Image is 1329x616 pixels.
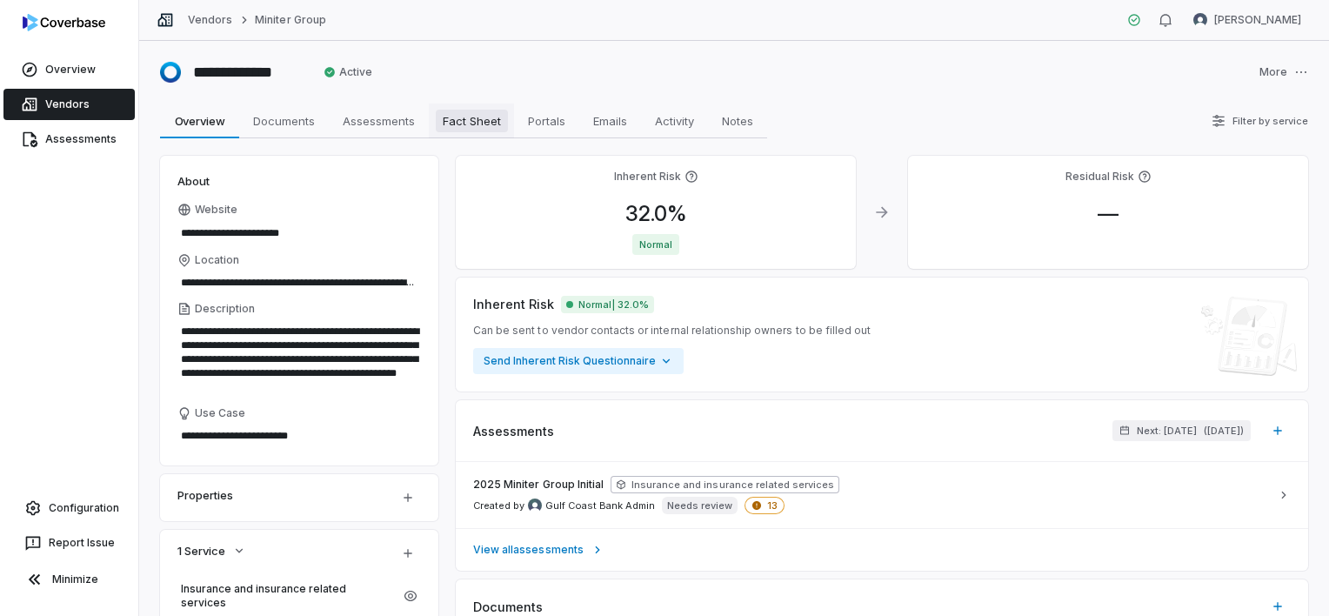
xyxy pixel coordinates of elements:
[3,54,135,85] a: Overview
[3,124,135,155] a: Assessments
[172,535,251,566] button: 1 Service
[473,348,684,374] button: Send Inherent Risk Questionnaire
[7,562,131,597] button: Minimize
[195,203,237,217] span: Website
[715,110,760,132] span: Notes
[23,14,105,31] img: logo-D7KZi-bG.svg
[473,324,871,338] span: Can be sent to vendor contacts or internal relationship owners to be filled out
[195,406,245,420] span: Use Case
[456,462,1308,528] a: 2025 Miniter Group InitialInsurance and insurance related servicesCreated by Gulf Coast Bank Admi...
[632,234,679,255] span: Normal
[473,598,543,616] span: Documents
[181,582,393,610] span: Insurance and insurance related services
[473,499,655,512] span: Created by
[177,271,421,295] input: Location
[561,296,654,313] span: Normal | 32.0%
[195,253,239,267] span: Location
[177,577,397,615] a: Insurance and insurance related services
[195,302,255,316] span: Description
[1206,105,1313,137] button: Filter by service
[1204,425,1244,438] span: ( [DATE] )
[255,13,326,27] a: Miniter Group
[521,110,572,132] span: Portals
[177,319,421,399] textarea: Description
[177,424,421,448] textarea: Use Case
[3,89,135,120] a: Vendors
[611,476,839,493] span: Insurance and insurance related services
[177,543,225,559] span: 1 Service
[1183,7,1312,33] button: Shannon LeBlanc avatar[PERSON_NAME]
[648,110,701,132] span: Activity
[1137,425,1197,438] span: Next: [DATE]
[473,478,604,492] span: 2025 Miniter Group Initial
[324,65,372,79] span: Active
[7,527,131,559] button: Report Issue
[667,499,732,512] p: Needs review
[586,110,634,132] span: Emails
[7,492,131,524] a: Configuration
[745,497,785,514] span: 13
[1084,201,1132,226] span: —
[177,173,210,189] span: About
[473,295,554,313] span: Inherent Risk
[1254,54,1313,90] button: More
[456,528,1308,571] a: View allassessments
[177,221,391,245] input: Website
[1214,13,1301,27] span: [PERSON_NAME]
[246,110,322,132] span: Documents
[545,499,655,512] span: Gulf Coast Bank Admin
[1112,420,1251,441] button: Next: [DATE]([DATE])
[473,422,554,440] span: Assessments
[614,170,681,184] h4: Inherent Risk
[336,110,422,132] span: Assessments
[1065,170,1134,184] h4: Residual Risk
[436,110,508,132] span: Fact Sheet
[1193,13,1207,27] img: Shannon LeBlanc avatar
[611,201,701,226] span: 32.0 %
[188,13,232,27] a: Vendors
[168,110,232,132] span: Overview
[473,543,584,557] span: View all assessments
[528,499,542,512] img: Gulf Coast Bank Admin avatar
